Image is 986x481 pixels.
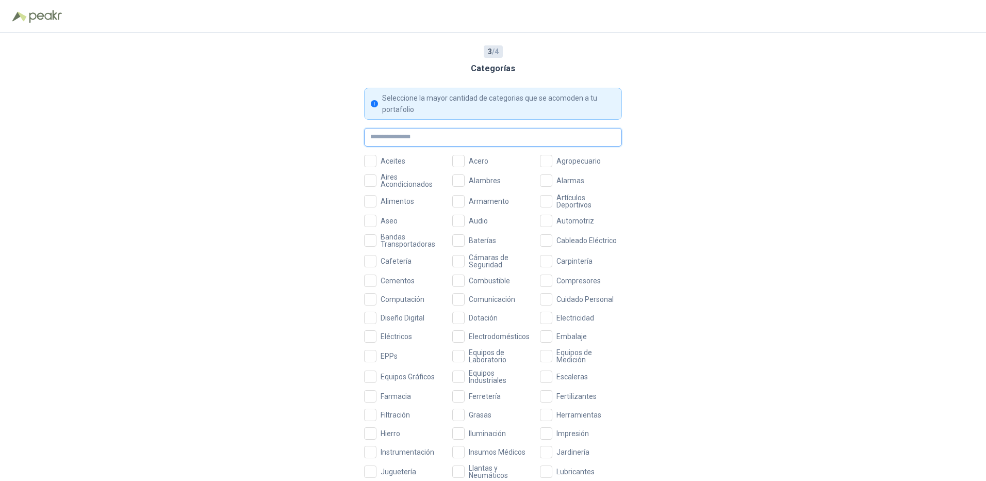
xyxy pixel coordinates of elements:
[552,373,592,380] span: Escaleras
[552,237,621,244] span: Cableado Eléctrico
[376,217,402,225] span: Aseo
[465,430,510,437] span: Iluminación
[465,314,502,322] span: Dotación
[376,373,439,380] span: Equipos Gráficos
[552,157,605,165] span: Agropecuario
[488,46,499,57] span: / 4
[376,277,419,284] span: Cementos
[371,100,378,107] span: info-circle
[376,157,409,165] span: Aceites
[465,448,530,456] span: Insumos Médicos
[12,11,27,22] img: Logo
[552,393,601,400] span: Fertilizantes
[552,468,599,475] span: Lubricantes
[552,314,598,322] span: Electricidad
[471,62,515,75] h3: Categorías
[465,177,505,184] span: Alambres
[376,258,416,265] span: Cafetería
[552,277,605,284] span: Compresores
[376,448,438,456] span: Instrumentación
[465,217,492,225] span: Audio
[465,411,496,419] span: Grasas
[465,277,514,284] span: Combustible
[465,296,519,303] span: Comunicación
[29,10,62,23] img: Peakr
[376,198,418,205] span: Alimentos
[465,464,534,479] span: Llantas y Neumáticos
[465,198,513,205] span: Armamento
[552,448,594,456] span: Jardinería
[552,430,593,437] span: Impresión
[465,393,505,400] span: Ferretería
[552,296,618,303] span: Cuidado Personal
[376,468,420,475] span: Juguetería
[552,333,591,340] span: Embalaje
[376,411,414,419] span: Filtración
[465,157,492,165] span: Acero
[552,258,597,265] span: Carpintería
[465,237,500,244] span: Baterías
[376,352,402,360] span: EPPs
[552,411,605,419] span: Herramientas
[376,173,446,188] span: Aires Acondicionados
[376,233,446,248] span: Bandas Transportadoras
[376,430,404,437] span: Hierro
[488,47,492,56] b: 3
[376,333,416,340] span: Eléctricos
[465,254,534,268] span: Cámaras de Seguridad
[376,393,415,400] span: Farmacia
[465,370,534,384] span: Equipos Industriales
[465,333,534,340] span: Electrodomésticos
[552,177,588,184] span: Alarmas
[376,296,429,303] span: Computación
[382,92,615,115] div: Seleccione la mayor cantidad de categorias que se acomoden a tu portafolio
[552,349,622,363] span: Equipos de Medición
[376,314,429,322] span: Diseño Digital
[552,194,622,209] span: Artículos Deportivos
[465,349,534,363] span: Equipos de Laboratorio
[552,217,598,225] span: Automotriz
